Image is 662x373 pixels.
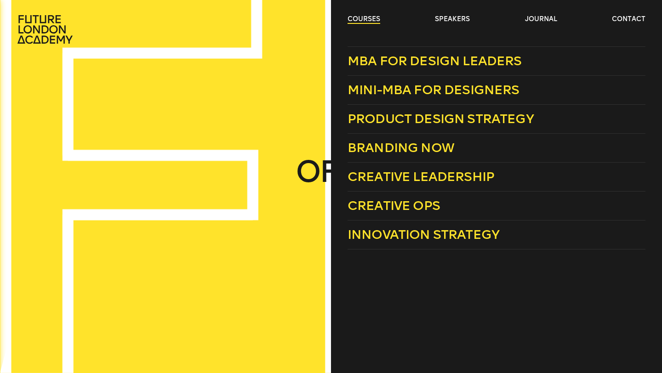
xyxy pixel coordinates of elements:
[348,169,494,184] span: Creative Leadership
[348,134,645,163] a: Branding Now
[348,46,645,76] a: MBA for Design Leaders
[348,105,645,134] a: Product Design Strategy
[612,15,645,24] a: contact
[525,15,557,24] a: journal
[348,15,380,24] a: courses
[348,111,534,126] span: Product Design Strategy
[348,140,454,155] span: Branding Now
[348,198,440,213] span: Creative Ops
[348,53,522,68] span: MBA for Design Leaders
[435,15,470,24] a: speakers
[348,76,645,105] a: Mini-MBA for Designers
[348,227,499,242] span: Innovation Strategy
[348,220,645,249] a: Innovation Strategy
[348,82,519,97] span: Mini-MBA for Designers
[348,163,645,192] a: Creative Leadership
[348,192,645,220] a: Creative Ops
